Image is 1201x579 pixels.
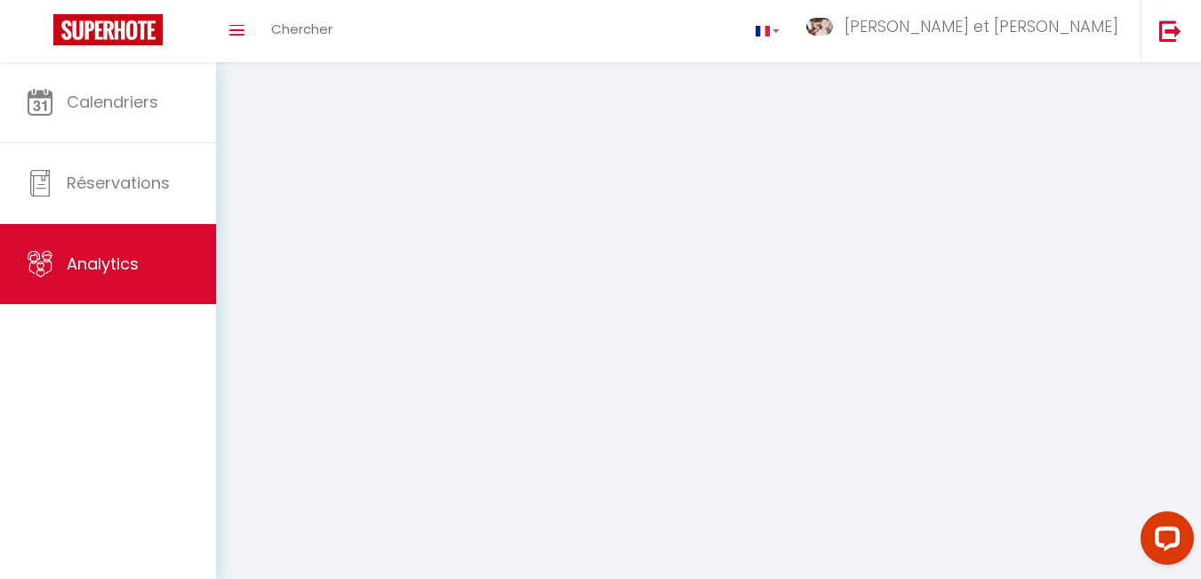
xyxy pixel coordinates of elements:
[67,253,139,275] span: Analytics
[845,15,1118,37] span: [PERSON_NAME] et [PERSON_NAME]
[1159,20,1181,42] img: logout
[271,20,332,38] span: Chercher
[806,18,833,36] img: ...
[1126,504,1201,579] iframe: LiveChat chat widget
[53,14,163,45] img: Super Booking
[67,172,170,194] span: Réservations
[67,91,158,113] span: Calendriers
